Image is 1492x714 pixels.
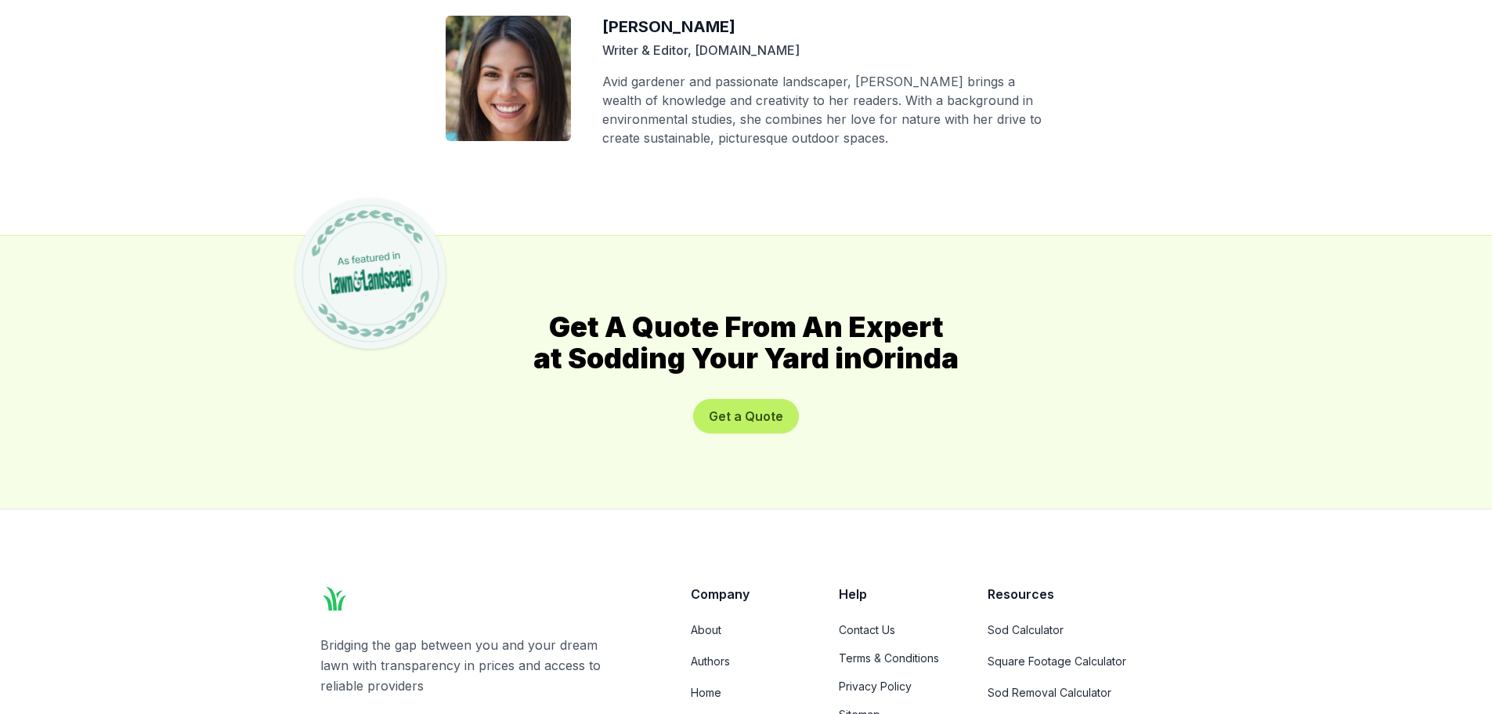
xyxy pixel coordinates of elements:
img: Featured in Lawn & Landscape magazine badge [287,191,453,357]
a: Square Footage Calculator [988,654,1172,669]
h2: Get A Quote From An Expert at Sodding Your Yard in Orinda [320,311,1172,374]
button: Get a Quote [693,399,799,433]
a: Sod Removal Calculator [988,685,1172,701]
p: Avid gardener and passionate landscaper, [PERSON_NAME] brings a wealth of knowledge and creativit... [602,72,1047,147]
p: Resources [988,585,1172,603]
p: Bridging the gap between you and your dream lawn with transparency in prices and access to reliab... [320,635,628,696]
a: [PERSON_NAME]Writer & Editor, [DOMAIN_NAME] [602,20,1047,60]
a: Home [691,685,801,701]
a: Terms & Conditions [839,651,949,666]
strong: [PERSON_NAME] [602,17,735,36]
a: Privacy Policy [839,679,949,694]
a: Contact Us [839,622,949,638]
a: About [691,622,801,638]
a: Sod Calculator [988,622,1172,638]
a: Authors [691,654,801,669]
p: Company [691,585,801,603]
p: Writer & Editor, [DOMAIN_NAME] [602,41,1047,60]
p: Help [839,585,949,603]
